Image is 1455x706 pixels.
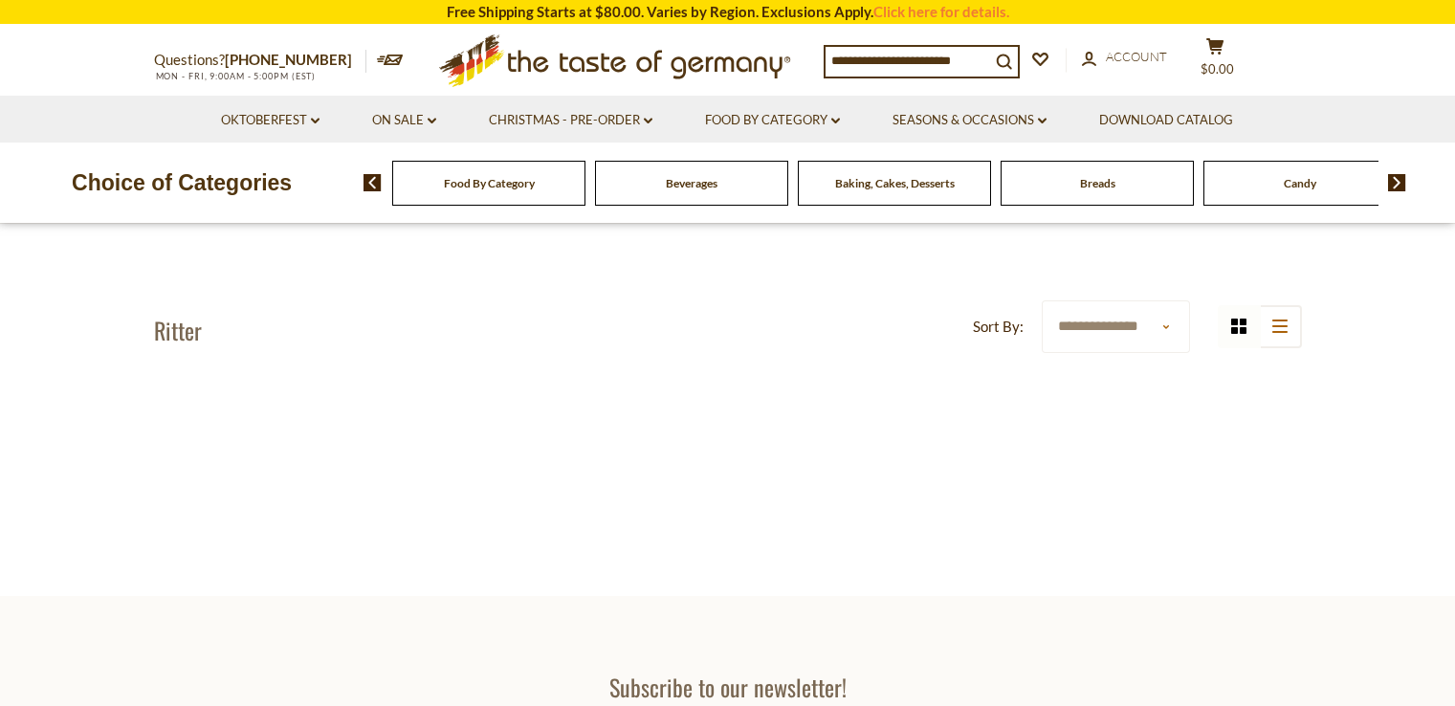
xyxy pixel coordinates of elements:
h3: Subscribe to our newsletter! [448,673,1008,701]
span: $0.00 [1201,61,1234,77]
a: Seasons & Occasions [893,110,1047,131]
a: Account [1082,47,1167,68]
img: previous arrow [364,174,382,191]
a: On Sale [372,110,436,131]
h1: Ritter [154,316,202,344]
label: Sort By: [973,315,1024,339]
a: Oktoberfest [221,110,320,131]
img: next arrow [1388,174,1406,191]
a: Baking, Cakes, Desserts [835,176,955,190]
p: Questions? [154,48,366,73]
button: $0.00 [1187,37,1245,85]
a: Beverages [666,176,717,190]
a: Food By Category [444,176,535,190]
a: Candy [1284,176,1316,190]
a: Download Catalog [1099,110,1233,131]
a: [PHONE_NUMBER] [225,51,352,68]
a: Christmas - PRE-ORDER [489,110,652,131]
a: Food By Category [705,110,840,131]
a: Breads [1080,176,1115,190]
a: Click here for details. [873,3,1009,20]
span: Account [1106,49,1167,64]
span: MON - FRI, 9:00AM - 5:00PM (EST) [154,71,317,81]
